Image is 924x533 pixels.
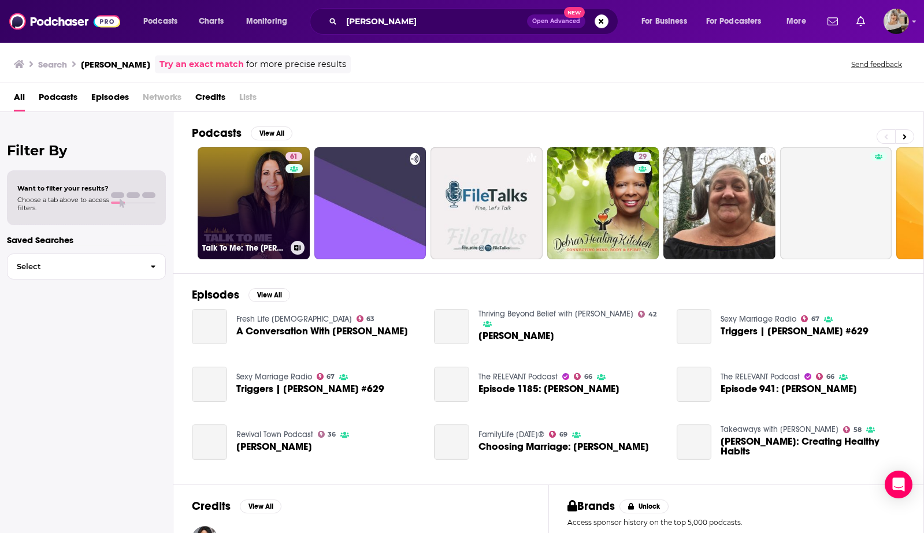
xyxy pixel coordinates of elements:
[199,13,224,29] span: Charts
[318,431,336,438] a: 36
[478,331,554,341] span: [PERSON_NAME]
[848,59,906,69] button: Send feedback
[321,8,629,35] div: Search podcasts, credits, & more...
[240,500,281,513] button: View All
[816,373,834,380] a: 66
[326,374,335,379] span: 67
[192,499,231,513] h2: Credits
[135,12,192,31] button: open menu
[357,315,375,322] a: 63
[91,88,129,111] a: Episodes
[706,13,762,29] span: For Podcasters
[567,499,615,513] h2: Brands
[559,432,567,437] span: 69
[192,288,239,302] h2: Episodes
[317,373,335,380] a: 67
[434,424,469,460] a: Choosing Marriage: Debra Fileta
[801,315,819,322] a: 67
[434,309,469,344] a: Debra Fileta
[532,18,580,24] span: Open Advanced
[143,13,177,29] span: Podcasts
[823,12,843,31] a: Show notifications dropdown
[17,184,109,192] span: Want to filter your results?
[478,442,649,452] a: Choosing Marriage: Debra Fileta
[191,12,231,31] a: Charts
[634,152,651,161] a: 29
[290,151,298,163] span: 61
[192,288,290,302] a: EpisodesView All
[14,88,25,111] a: All
[251,126,292,140] button: View All
[885,471,912,498] div: Open Intercom Messenger
[721,424,838,434] a: Takeaways with Kirk Cameron
[564,7,585,18] span: New
[478,384,619,394] span: Episode 1185: [PERSON_NAME]
[721,437,905,456] a: Debra Fileta: Creating Healthy Habits
[721,372,800,382] a: The RELEVANT Podcast
[619,500,669,513] button: Unlock
[638,311,656,318] a: 42
[236,314,352,324] a: Fresh Life Church
[7,254,166,279] button: Select
[9,10,120,32] img: Podchaser - Follow, Share and Rate Podcasts
[811,316,819,322] span: 67
[884,9,909,34] button: Show profile menu
[192,424,227,460] a: DEBRA FILETA
[478,372,558,382] a: The RELEVANT Podcast
[285,152,302,161] a: 61
[478,430,544,439] a: FamilyLife Today®
[342,12,527,31] input: Search podcasts, credits, & more...
[236,430,313,439] a: Revival Town Podcast
[246,58,346,71] span: for more precise results
[81,59,150,70] h3: [PERSON_NAME]
[236,384,384,394] span: Triggers | [PERSON_NAME] #629
[248,288,290,302] button: View All
[195,88,225,111] span: Credits
[547,147,659,259] a: 29
[39,88,77,111] a: Podcasts
[246,13,287,29] span: Monitoring
[198,147,310,259] a: 61Talk To Me: The [PERSON_NAME] Podcast
[721,326,869,336] span: Triggers | [PERSON_NAME] #629
[8,263,141,270] span: Select
[236,384,384,394] a: Triggers | Debra Fileta #629
[478,309,633,319] a: Thriving Beyond Belief with Cheryl Scruggs
[854,427,862,433] span: 58
[143,88,181,111] span: Networks
[721,384,857,394] span: Episode 941: [PERSON_NAME]
[192,367,227,402] a: Triggers | Debra Fileta #629
[159,58,244,71] a: Try an exact match
[677,424,712,460] a: Debra Fileta: Creating Healthy Habits
[17,196,109,212] span: Choose a tab above to access filters.
[639,151,647,163] span: 29
[852,12,870,31] a: Show notifications dropdown
[236,442,312,452] span: [PERSON_NAME]
[648,312,656,317] span: 42
[478,442,649,452] span: Choosing Marriage: [PERSON_NAME]
[677,309,712,344] a: Triggers | Debra Fileta #629
[884,9,909,34] img: User Profile
[778,12,821,31] button: open menu
[192,126,242,140] h2: Podcasts
[192,499,281,513] a: CreditsView All
[721,384,857,394] a: Episode 941: Debra Fileta
[7,234,166,245] p: Saved Searches
[7,142,166,159] h2: Filter By
[478,331,554,341] a: Debra Fileta
[236,326,408,336] span: A Conversation With [PERSON_NAME]
[826,374,834,379] span: 66
[641,13,687,29] span: For Business
[584,374,592,379] span: 66
[434,367,469,402] a: Episode 1185: Debra Fileta
[677,367,712,402] a: Episode 941: Debra Fileta
[574,373,592,380] a: 66
[633,12,702,31] button: open menu
[567,518,906,527] p: Access sponsor history on the top 5,000 podcasts.
[699,12,778,31] button: open menu
[239,88,257,111] span: Lists
[38,59,67,70] h3: Search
